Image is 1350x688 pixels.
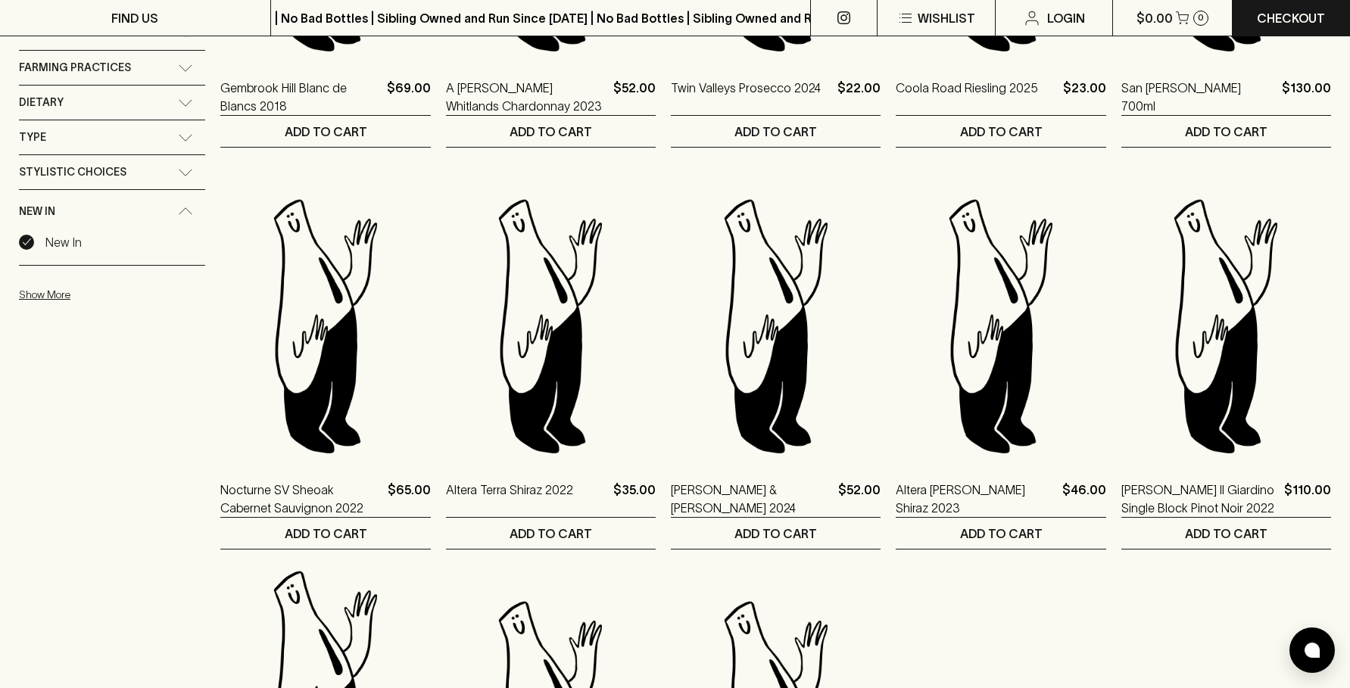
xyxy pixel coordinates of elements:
p: $130.00 [1282,79,1331,115]
p: Checkout [1257,9,1325,27]
a: Nocturne SV Sheoak Cabernet Sauvignon 2022 [220,481,381,517]
a: [PERSON_NAME] Il Giardino Single Block Pinot Noir 2022 [1121,481,1278,517]
a: Coola Road Riesling 2025 [896,79,1038,115]
div: New In [19,190,205,233]
button: ADD TO CART [896,518,1105,549]
p: $23.00 [1063,79,1106,115]
a: [PERSON_NAME] & [PERSON_NAME] 2024 [671,481,832,517]
button: Show More [19,279,217,310]
p: ADD TO CART [960,525,1043,543]
img: Blackhearts & Sparrows Man [220,193,430,458]
img: Blackhearts & Sparrows Man [896,193,1105,458]
button: ADD TO CART [446,116,656,147]
div: Type [19,120,205,154]
p: FIND US [111,9,158,27]
button: ADD TO CART [671,116,881,147]
p: New In [45,233,82,251]
a: Twin Valleys Prosecco 2024 [671,79,821,115]
p: Wishlist [918,9,975,27]
p: 0 [1198,14,1204,22]
p: ADD TO CART [1185,123,1267,141]
button: ADD TO CART [220,116,430,147]
img: Blackhearts & Sparrows Man [671,193,881,458]
div: Dietary [19,86,205,120]
p: $35.00 [613,481,656,517]
span: Type [19,128,46,147]
p: ADD TO CART [285,123,367,141]
a: A [PERSON_NAME] Whitlands Chardonnay 2023 [446,79,607,115]
div: Stylistic Choices [19,155,205,189]
a: Altera Terra Shiraz 2022 [446,481,573,517]
p: $52.00 [838,481,881,517]
button: ADD TO CART [220,518,430,549]
img: Blackhearts & Sparrows Man [446,193,656,458]
button: ADD TO CART [896,116,1105,147]
p: $69.00 [387,79,431,115]
p: $0.00 [1136,9,1173,27]
p: ADD TO CART [960,123,1043,141]
img: Blackhearts & Sparrows Man [1121,193,1331,458]
button: ADD TO CART [446,518,656,549]
span: Farming Practices [19,58,131,77]
a: Altera [PERSON_NAME] Shiraz 2023 [896,481,1055,517]
p: ADD TO CART [734,123,817,141]
img: bubble-icon [1305,643,1320,658]
a: Gembrook Hill Blanc de Blancs 2018 [220,79,380,115]
p: $46.00 [1062,481,1106,517]
button: ADD TO CART [1121,518,1331,549]
p: $52.00 [613,79,656,115]
span: Stylistic Choices [19,163,126,182]
p: Login [1047,9,1085,27]
a: San [PERSON_NAME] 700ml [1121,79,1276,115]
p: ADD TO CART [285,525,367,543]
p: $110.00 [1284,481,1331,517]
p: $65.00 [388,481,431,517]
div: Farming Practices [19,51,205,85]
button: ADD TO CART [671,518,881,549]
span: Dietary [19,93,64,112]
p: ADD TO CART [1185,525,1267,543]
p: $22.00 [837,79,881,115]
p: ADD TO CART [510,525,592,543]
button: ADD TO CART [1121,116,1331,147]
p: ADD TO CART [734,525,817,543]
span: New In [19,202,55,221]
p: ADD TO CART [510,123,592,141]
